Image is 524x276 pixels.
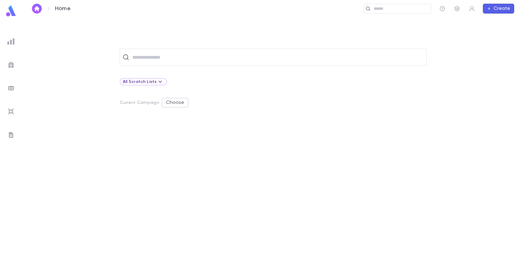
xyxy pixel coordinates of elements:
img: logo [5,5,17,17]
p: Current Campaign [120,100,159,105]
img: letters_grey.7941b92b52307dd3b8a917253454ce1c.svg [7,131,15,139]
img: campaigns_grey.99e729a5f7ee94e3726e6486bddda8f1.svg [7,61,15,69]
img: reports_grey.c525e4749d1bce6a11f5fe2a8de1b229.svg [7,38,15,45]
button: Choose [162,98,188,108]
div: All Scratch Lists [120,78,167,85]
img: home_white.a664292cf8c1dea59945f0da9f25487c.svg [33,6,41,11]
div: All Scratch Lists [123,78,164,85]
img: imports_grey.530a8a0e642e233f2baf0ef88e8c9fcb.svg [7,108,15,115]
p: Home [55,5,71,12]
button: Create [483,4,514,14]
img: batches_grey.339ca447c9d9533ef1741baa751efc33.svg [7,85,15,92]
